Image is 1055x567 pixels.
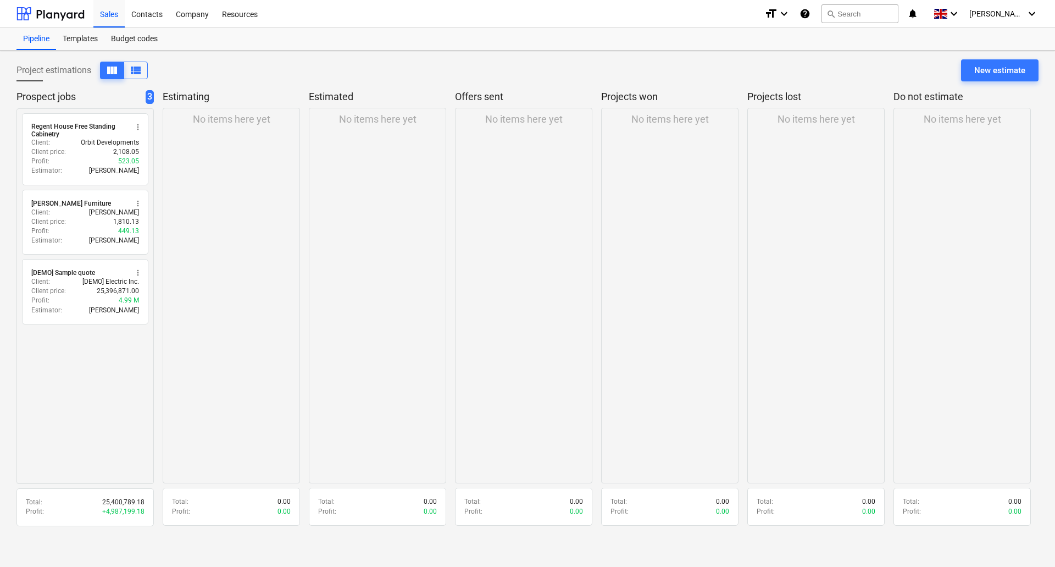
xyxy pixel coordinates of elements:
p: 0.00 [424,497,437,507]
p: Total : [172,497,188,507]
p: Profit : [172,507,190,516]
i: format_size [764,7,778,20]
p: Total : [610,497,627,507]
p: 0.00 [570,507,583,516]
p: Profit : [464,507,482,516]
p: 0.00 [277,497,291,507]
p: Total : [318,497,335,507]
p: Total : [903,497,919,507]
p: 4.99 M [119,296,139,305]
p: Profit : [31,296,49,305]
p: No items here yet [193,113,270,126]
p: Client : [31,277,50,287]
p: Total : [26,498,42,507]
p: 0.00 [862,507,875,516]
div: Project estimations [16,62,148,79]
a: Pipeline [16,28,56,50]
p: 0.00 [716,497,729,507]
button: Search [821,4,898,23]
p: 0.00 [1008,497,1021,507]
p: Projects won [601,90,734,103]
p: 1,810.13 [113,217,139,227]
p: [PERSON_NAME] [89,236,139,245]
i: keyboard_arrow_down [778,7,791,20]
p: Profit : [31,227,49,236]
div: New estimate [974,63,1025,78]
p: Estimator : [31,166,62,175]
a: Budget codes [104,28,164,50]
i: keyboard_arrow_down [1025,7,1039,20]
p: [PERSON_NAME] [89,208,139,217]
p: Client price : [31,217,66,227]
span: more_vert [134,268,142,277]
p: Orbit Developments [81,138,139,147]
p: Estimated [309,90,442,103]
p: Client price : [31,147,66,157]
p: 2,108.05 [113,147,139,157]
i: notifications [907,7,918,20]
div: Regent House Free Standing Cabinetry [31,123,127,138]
p: No items here yet [631,113,709,126]
p: Profit : [610,507,629,516]
span: more_vert [134,123,142,131]
p: 25,400,789.18 [102,498,145,507]
p: Profit : [26,507,44,516]
i: keyboard_arrow_down [947,7,960,20]
p: No items here yet [339,113,417,126]
p: 0.00 [570,497,583,507]
p: Total : [464,497,481,507]
p: Client : [31,138,50,147]
span: View as columns [105,64,119,77]
p: Profit : [318,507,336,516]
p: Offers sent [455,90,588,103]
p: Profit : [757,507,775,516]
span: View as columns [129,64,142,77]
p: 449.13 [118,227,139,236]
span: 3 [146,90,154,104]
p: [PERSON_NAME] [89,166,139,175]
p: 25,396,871.00 [97,287,139,296]
span: more_vert [134,199,142,208]
p: Profit : [903,507,921,516]
i: Knowledge base [799,7,810,20]
p: Estimating [163,90,296,103]
p: No items here yet [778,113,855,126]
div: [DEMO] Sample quote [31,268,95,277]
div: [PERSON_NAME] Furniture [31,199,111,208]
p: Projects lost [747,90,880,103]
p: [DEMO] Electric Inc. [82,277,139,287]
p: No items here yet [924,113,1001,126]
p: Profit : [31,157,49,166]
p: Client price : [31,287,66,296]
p: 523.05 [118,157,139,166]
p: Total : [757,497,773,507]
p: No items here yet [485,113,563,126]
p: 0.00 [277,507,291,516]
span: search [826,9,835,18]
p: Estimator : [31,236,62,245]
p: Client : [31,208,50,217]
p: 0.00 [862,497,875,507]
span: [PERSON_NAME] [969,9,1024,18]
a: Templates [56,28,104,50]
p: Prospect jobs [16,90,141,104]
p: 0.00 [716,507,729,516]
button: New estimate [961,59,1039,81]
p: Estimator : [31,306,62,315]
p: [PERSON_NAME] [89,306,139,315]
p: + 4,987,199.18 [102,507,145,516]
p: 0.00 [424,507,437,516]
p: Do not estimate [893,90,1026,103]
p: 0.00 [1008,507,1021,516]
